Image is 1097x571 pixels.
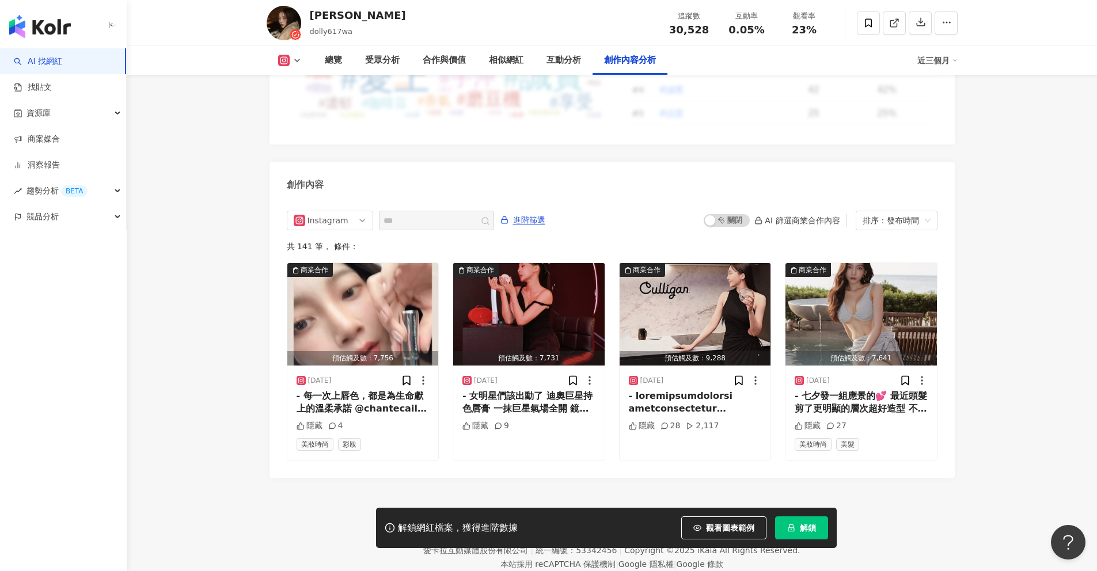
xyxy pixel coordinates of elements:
[836,438,859,451] span: 美髮
[604,54,656,67] div: 創作內容分析
[620,351,771,366] div: 預估觸及數：9,288
[697,546,717,555] a: iKala
[616,559,618,569] span: |
[365,54,400,67] div: 受眾分析
[9,15,71,38] img: logo
[26,100,51,126] span: 資源庫
[462,420,488,432] div: 隱藏
[287,263,439,366] button: 商業合作預估觸及數：7,756
[725,10,769,22] div: 互動率
[618,559,674,569] a: Google 隱私權
[917,51,958,70] div: 近三個月
[826,420,847,432] div: 27
[536,546,617,555] div: 統一編號：53342456
[669,24,709,36] span: 30,528
[287,242,937,251] div: 共 141 筆 ， 條件：
[500,211,546,229] button: 進階篩選
[795,438,832,451] span: 美妝時尚
[629,420,655,432] div: 隱藏
[297,438,333,451] span: 美妝時尚
[785,263,937,366] button: 商業合作預估觸及數：7,641
[287,263,439,366] img: post-image
[530,546,533,555] span: |
[640,376,664,386] div: [DATE]
[676,559,723,569] a: Google 條款
[494,420,509,432] div: 9
[398,522,518,534] div: 解鎖網紅檔案，獲得進階數據
[14,56,62,67] a: searchAI 找網紅
[338,438,361,451] span: 彩妝
[466,264,494,276] div: 商業合作
[310,27,353,36] span: dolly617wa
[453,263,605,366] button: 商業合作預估觸及數：7,731
[308,376,332,386] div: [DATE]
[686,420,719,432] div: 2,117
[297,390,430,416] div: - 每一次上唇色，都是為生命獻上的溫柔承諾 @chantecaille花妍柔緞唇膏 不只是極致水潤 × 奢華緞光的質感演繹 更是守護大象的愛心行動💄🐘 花妍柔緞唇膏慈善禮盒： ▫️ 霜粉寒梅 ×...
[633,264,661,276] div: 商業合作
[14,82,52,93] a: 找貼文
[620,263,771,366] img: post-image
[785,351,937,366] div: 預估觸及數：7,641
[513,211,545,230] span: 進階篩選
[806,376,830,386] div: [DATE]
[785,263,937,366] img: post-image
[500,557,723,571] span: 本站採用 reCAPTCHA 保護機制
[61,185,88,197] div: BETA
[328,420,343,432] div: 4
[474,376,498,386] div: [DATE]
[775,516,828,539] button: 解鎖
[795,420,821,432] div: 隱藏
[799,264,826,276] div: 商業合作
[297,420,322,432] div: 隱藏
[661,420,681,432] div: 28
[308,211,345,230] div: Instagram
[453,263,605,366] img: post-image
[287,178,324,191] div: 創作內容
[489,54,523,67] div: 相似網紅
[267,6,301,40] img: KOL Avatar
[706,523,754,532] span: 觀看圖表範例
[423,546,528,555] div: 愛卡拉互動媒體股份有限公司
[301,264,328,276] div: 商業合作
[667,10,711,22] div: 追蹤數
[795,390,928,416] div: - 七夕發一組應景的💕 最近頭髮剪了更明顯的層次超好造型 不管捲髮直髮內彎都好好看 一樣還是染深藍黑色光澤髮絲立即擁有 褪一點色就是深茶黑色完全不會有布丁頭的問題 謝謝 @elga12023_h...
[792,24,817,36] span: 23%
[787,524,795,532] span: lock
[674,559,677,569] span: |
[681,516,766,539] button: 觀看圖表範例
[800,523,816,532] span: 解鎖
[423,54,466,67] div: 合作與價值
[14,159,60,171] a: 洞察報告
[26,178,88,204] span: 趨勢分析
[26,204,59,230] span: 競品分析
[453,351,605,366] div: 預估觸及數：7,731
[619,546,622,555] span: |
[728,24,764,36] span: 0.05%
[14,134,60,145] a: 商案媒合
[624,546,800,555] div: Copyright © 2025 All Rights Reserved.
[14,187,22,195] span: rise
[863,211,920,230] div: 排序：發布時間
[783,10,826,22] div: 觀看率
[287,351,439,366] div: 預估觸及數：7,756
[754,216,840,225] div: AI 篩選商業合作內容
[629,390,762,416] div: - loremipsumdolorsi ametconsectetur adipiscinge seddoeiusmodtemp incididu、utlabore etdolorem！ ali...
[546,54,581,67] div: 互動分析
[462,390,595,416] div: - 女明星們該出動了 迪奧巨星持色唇膏 一抹巨星氣場全開 鏡面極光妝效一整天都閃耀動人 💋迪奧巨星派對至9/7 📍華山1914[GEOGRAPHIC_DATA] #DIOR小黑管 #做自己的巨星...
[325,54,342,67] div: 總覽
[310,8,406,22] div: [PERSON_NAME]
[620,263,771,366] button: 商業合作預估觸及數：9,288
